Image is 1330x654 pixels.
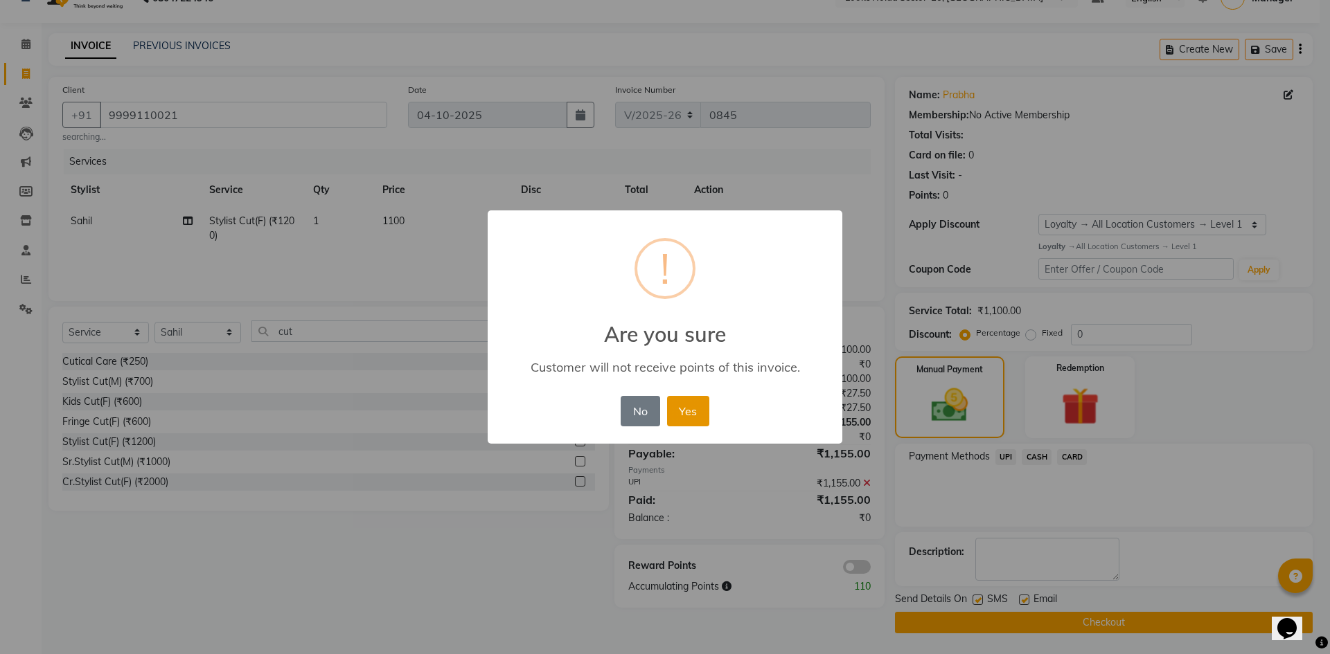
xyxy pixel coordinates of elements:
[1272,599,1316,640] iframe: chat widget
[621,396,659,426] button: No
[488,305,842,347] h2: Are you sure
[508,359,822,375] div: Customer will not receive points of this invoice.
[667,396,709,426] button: Yes
[660,241,670,296] div: !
